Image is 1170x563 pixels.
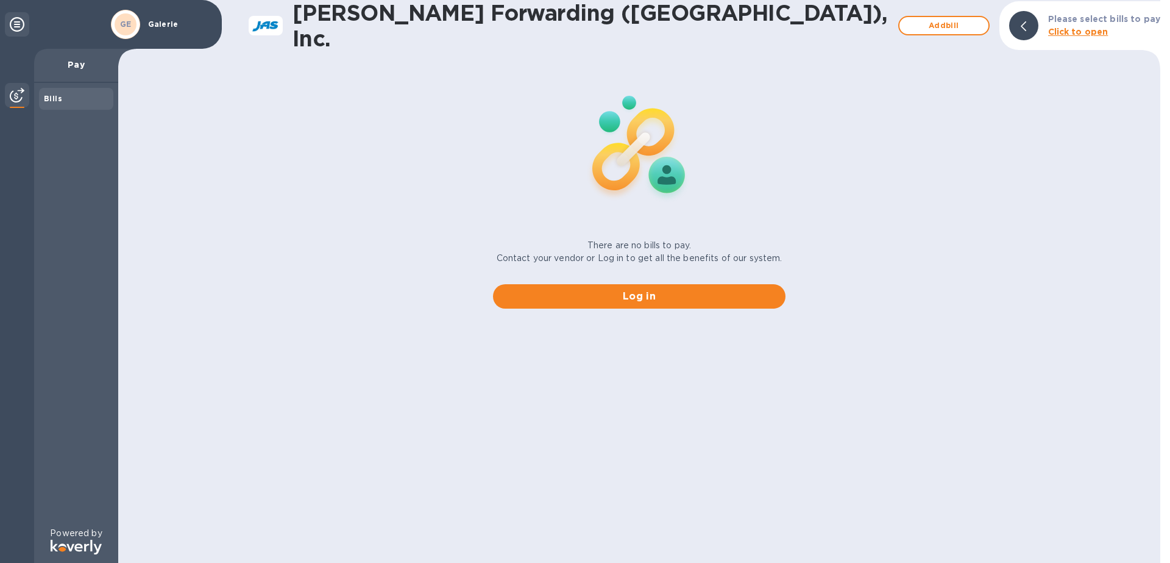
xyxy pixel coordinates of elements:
span: Add bill [909,18,979,33]
img: Logo [51,540,102,554]
p: Pay [44,59,108,71]
p: Galerie [148,20,209,29]
b: Bills [44,94,62,103]
b: Click to open [1048,27,1108,37]
p: Powered by [50,527,102,540]
b: Please select bills to pay [1048,14,1160,24]
span: Log in [503,289,776,304]
b: GE [120,20,132,29]
button: Addbill [898,16,990,35]
p: There are no bills to pay. Contact your vendor or Log in to get all the benefits of our system. [497,239,782,265]
button: Log in [493,284,785,309]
